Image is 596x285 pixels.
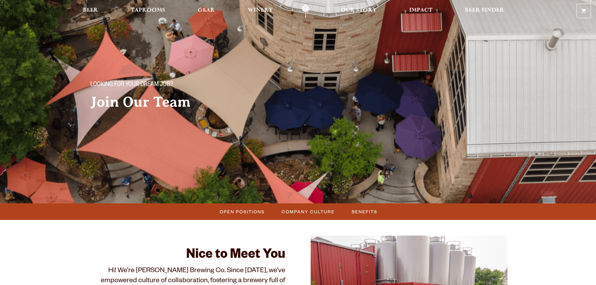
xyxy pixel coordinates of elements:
a: Company Culture [278,207,338,216]
a: Impact [405,4,436,18]
span: Gear [198,8,215,13]
span: Our Story [341,8,377,13]
a: Winery [244,4,277,18]
a: Beer Finder [461,4,508,18]
span: Impact [409,8,432,13]
span: Benefits [352,207,377,216]
span: Company Culture [282,207,335,216]
a: Gear [194,4,219,18]
span: Open Positions [220,207,265,216]
span: Beer [83,8,98,13]
a: Benefits [348,207,380,216]
a: Odell Home [294,4,317,18]
a: Our Story [337,4,381,18]
a: Taprooms [127,4,169,18]
span: Looking for your dream job? [90,81,173,89]
a: Open Positions [216,207,268,216]
a: Beer [79,4,102,18]
h2: Join Our Team [90,94,286,110]
h2: Nice to Meet You [89,248,286,263]
span: Beer Finder [465,8,504,13]
span: Winery [248,8,273,13]
span: Taprooms [131,8,165,13]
